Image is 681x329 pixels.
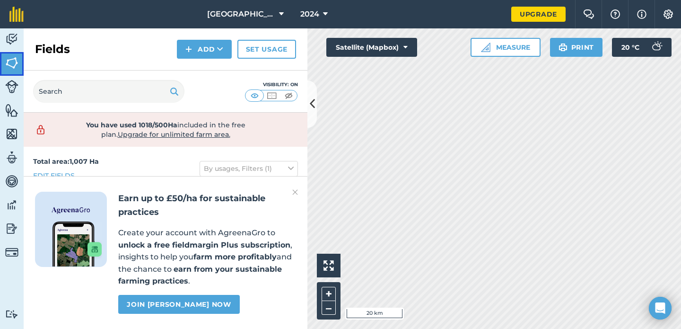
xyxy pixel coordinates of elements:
button: – [322,301,336,315]
strong: farm more profitably [193,252,277,261]
img: svg+xml;base64,PHN2ZyB4bWxucz0iaHR0cDovL3d3dy53My5vcmcvMjAwMC9zdmciIHdpZHRoPSI1NiIgaGVpZ2h0PSI2MC... [5,103,18,117]
img: svg+xml;base64,PHN2ZyB4bWxucz0iaHR0cDovL3d3dy53My5vcmcvMjAwMC9zdmciIHdpZHRoPSIxNCIgaGVpZ2h0PSIyNC... [185,44,192,55]
button: + [322,287,336,301]
img: svg+xml;base64,PD94bWwgdmVyc2lvbj0iMS4wIiBlbmNvZGluZz0idXRmLTgiPz4KPCEtLSBHZW5lcmF0b3I6IEFkb2JlIE... [647,38,666,57]
img: svg+xml;base64,PHN2ZyB4bWxucz0iaHR0cDovL3d3dy53My5vcmcvMjAwMC9zdmciIHdpZHRoPSI1MCIgaGVpZ2h0PSI0MC... [266,91,278,100]
span: included in the free plan . [65,120,266,139]
button: 20 °C [612,38,672,57]
img: svg+xml;base64,PD94bWwgdmVyc2lvbj0iMS4wIiBlbmNvZGluZz0idXRmLTgiPz4KPCEtLSBHZW5lcmF0b3I6IEFkb2JlIE... [5,310,18,319]
img: svg+xml;base64,PHN2ZyB4bWxucz0iaHR0cDovL3d3dy53My5vcmcvMjAwMC9zdmciIHdpZHRoPSIxOSIgaGVpZ2h0PSIyNC... [170,86,179,97]
span: 20 ° C [621,38,639,57]
img: Ruler icon [481,43,490,52]
span: Upgrade for unlimited farm area. [118,130,230,139]
h2: Earn up to £50/ha for sustainable practices [118,192,296,219]
img: svg+xml;base64,PD94bWwgdmVyc2lvbj0iMS4wIiBlbmNvZGluZz0idXRmLTgiPz4KPCEtLSBHZW5lcmF0b3I6IEFkb2JlIE... [5,222,18,236]
div: Visibility: On [245,81,298,89]
img: svg+xml;base64,PHN2ZyB4bWxucz0iaHR0cDovL3d3dy53My5vcmcvMjAwMC9zdmciIHdpZHRoPSI1NiIgaGVpZ2h0PSI2MC... [5,56,18,70]
button: Print [550,38,603,57]
strong: You have used 1018/500Ha [86,121,177,129]
input: Search [33,80,184,103]
strong: Total area : 1,007 Ha [33,157,99,166]
h2: Fields [35,42,70,57]
img: svg+xml;base64,PHN2ZyB4bWxucz0iaHR0cDovL3d3dy53My5vcmcvMjAwMC9zdmciIHdpZHRoPSI1MCIgaGVpZ2h0PSI0MC... [283,91,295,100]
img: svg+xml;base64,PD94bWwgdmVyc2lvbj0iMS4wIiBlbmNvZGluZz0idXRmLTgiPz4KPCEtLSBHZW5lcmF0b3I6IEFkb2JlIE... [5,151,18,165]
img: svg+xml;base64,PD94bWwgdmVyc2lvbj0iMS4wIiBlbmNvZGluZz0idXRmLTgiPz4KPCEtLSBHZW5lcmF0b3I6IEFkb2JlIE... [5,174,18,188]
span: [GEOGRAPHIC_DATA] DW 1 [207,9,275,20]
img: svg+xml;base64,PD94bWwgdmVyc2lvbj0iMS4wIiBlbmNvZGluZz0idXRmLTgiPz4KPCEtLSBHZW5lcmF0b3I6IEFkb2JlIE... [5,198,18,212]
img: A cog icon [663,9,674,19]
a: Upgrade [511,7,566,22]
img: svg+xml;base64,PD94bWwgdmVyc2lvbj0iMS4wIiBlbmNvZGluZz0idXRmLTgiPz4KPCEtLSBHZW5lcmF0b3I6IEFkb2JlIE... [5,80,18,93]
img: svg+xml;base64,PD94bWwgdmVyc2lvbj0iMS4wIiBlbmNvZGluZz0idXRmLTgiPz4KPCEtLSBHZW5lcmF0b3I6IEFkb2JlIE... [5,246,18,259]
button: Satellite (Mapbox) [326,38,417,57]
img: fieldmargin Logo [9,7,24,22]
strong: unlock a free fieldmargin Plus subscription [118,240,290,249]
img: Four arrows, one pointing top left, one top right, one bottom right and the last bottom left [323,260,334,271]
strong: earn from your sustainable farming practices [118,265,282,286]
div: Open Intercom Messenger [649,297,672,320]
a: Set usage [237,40,296,59]
button: Measure [471,38,541,57]
a: Edit fields [33,170,75,181]
img: svg+xml;base64,PHN2ZyB4bWxucz0iaHR0cDovL3d3dy53My5vcmcvMjAwMC9zdmciIHdpZHRoPSI1MCIgaGVpZ2h0PSI0MC... [249,91,261,100]
img: svg+xml;base64,PHN2ZyB4bWxucz0iaHR0cDovL3d3dy53My5vcmcvMjAwMC9zdmciIHdpZHRoPSI1NiIgaGVpZ2h0PSI2MC... [5,127,18,141]
img: svg+xml;base64,PHN2ZyB4bWxucz0iaHR0cDovL3d3dy53My5vcmcvMjAwMC9zdmciIHdpZHRoPSIxOSIgaGVpZ2h0PSIyNC... [559,42,567,53]
img: svg+xml;base64,PD94bWwgdmVyc2lvbj0iMS4wIiBlbmNvZGluZz0idXRmLTgiPz4KPCEtLSBHZW5lcmF0b3I6IEFkb2JlIE... [31,124,50,135]
img: svg+xml;base64,PHN2ZyB4bWxucz0iaHR0cDovL3d3dy53My5vcmcvMjAwMC9zdmciIHdpZHRoPSIyMiIgaGVpZ2h0PSIzMC... [292,187,298,198]
button: Add [177,40,232,59]
button: By usages, Filters (1) [200,161,298,176]
img: Two speech bubbles overlapping with the left bubble in the forefront [583,9,594,19]
img: Screenshot of the Gro app [52,222,102,267]
img: A question mark icon [610,9,621,19]
img: svg+xml;base64,PHN2ZyB4bWxucz0iaHR0cDovL3d3dy53My5vcmcvMjAwMC9zdmciIHdpZHRoPSIxNyIgaGVpZ2h0PSIxNy... [637,9,646,20]
p: Create your account with AgreenaGro to , insights to help you and the chance to . [118,227,296,287]
img: svg+xml;base64,PD94bWwgdmVyc2lvbj0iMS4wIiBlbmNvZGluZz0idXRmLTgiPz4KPCEtLSBHZW5lcmF0b3I6IEFkb2JlIE... [5,32,18,46]
a: You have used 1018/500Haincluded in the free plan.Upgrade for unlimited farm area. [31,120,300,139]
span: 2024 [300,9,319,20]
a: Join [PERSON_NAME] now [118,295,239,314]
